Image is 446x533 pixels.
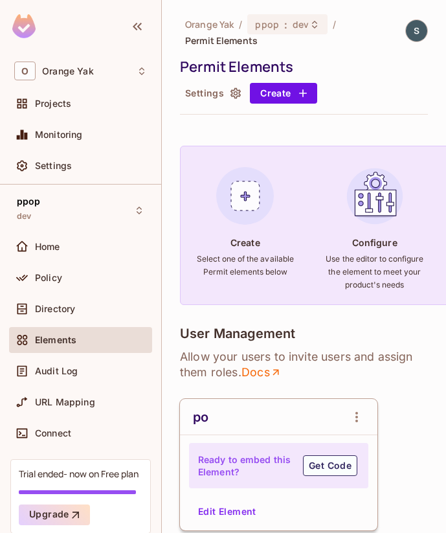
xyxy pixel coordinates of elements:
[35,428,71,438] span: Connect
[193,501,262,522] button: Edit Element
[17,196,41,207] span: ppop
[333,18,336,30] li: /
[180,326,295,341] h4: User Management
[35,98,71,109] span: Projects
[12,14,36,38] img: SReyMgAAAABJRU5ErkJggg==
[185,18,234,30] span: the active workspace
[185,34,258,47] span: Permit Elements
[35,304,75,314] span: Directory
[210,161,280,231] img: Create Element
[17,211,31,221] span: dev
[198,453,291,478] h4: Ready to embed this Element?
[35,242,60,252] span: Home
[239,18,242,30] li: /
[180,349,428,380] p: Allow your users to invite users and assign them roles .
[326,253,424,291] h6: Use the editor to configure the element to meet your product's needs
[196,253,295,278] h6: Select one of the available Permit elements below
[35,366,78,376] span: Audit Log
[284,19,288,30] span: :
[344,404,370,430] button: open Menu
[250,83,317,104] button: Create
[255,18,279,30] span: ppop
[42,66,94,76] span: Workspace: Orange Yak
[180,83,245,104] button: Settings
[352,236,397,249] h4: Configure
[340,161,410,231] img: Configure Element
[35,397,95,407] span: URL Mapping
[35,335,76,345] span: Elements
[35,161,72,171] span: Settings
[241,365,282,380] a: Docs
[35,130,83,140] span: Monitoring
[303,455,357,476] button: Get Code
[35,273,62,283] span: Policy
[406,20,427,41] img: shuvyankor@gmail.com
[19,468,139,480] div: Trial ended- now on Free plan
[293,18,309,30] span: dev
[19,505,90,525] button: Upgrade
[180,57,428,76] div: Permit Elements
[193,409,208,425] div: po
[14,62,36,80] span: O
[230,236,260,249] h4: Create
